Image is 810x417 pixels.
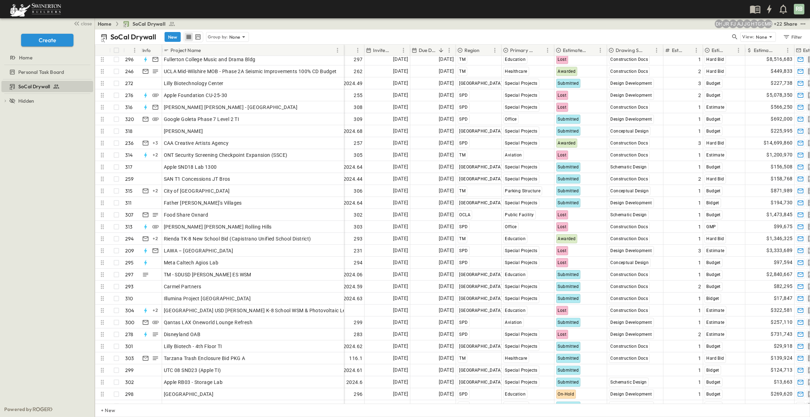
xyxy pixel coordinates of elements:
[558,69,576,74] span: Awarded
[684,46,692,54] button: Sort
[439,175,454,183] span: [DATE]
[393,67,408,75] span: [DATE]
[505,212,534,217] span: Public Facility
[354,247,362,254] span: 231
[110,32,156,42] p: SoCal Drywall
[439,223,454,231] span: [DATE]
[766,235,792,243] span: $1,346,325
[393,211,408,219] span: [DATE]
[505,153,522,158] span: Aviation
[98,20,180,27] nav: breadcrumbs
[505,200,537,205] span: Special Projects
[505,260,537,265] span: Special Projects
[672,47,683,54] p: Estimate Round
[439,199,454,207] span: [DATE]
[346,46,354,54] button: Sort
[610,153,648,158] span: Construction Docs
[373,47,390,54] p: Invite Date
[354,140,362,147] span: 257
[771,103,792,111] span: $566,250
[734,46,743,54] button: Menu
[780,32,804,42] button: Filter
[596,46,605,54] button: Menu
[706,188,720,193] span: Budget
[698,152,701,159] span: 1
[18,97,34,104] span: Hidden
[558,188,579,193] span: Submitted
[123,20,175,27] a: SoCal Drywall
[742,33,754,41] p: View:
[771,67,792,75] span: $449,833
[354,116,362,123] span: 309
[766,151,792,159] span: $1,200,970
[558,81,579,86] span: Submitted
[71,18,93,28] button: close
[698,223,701,230] span: 1
[610,200,652,205] span: Design Development
[164,163,217,171] span: Apple SND18 Lab 1300
[698,187,701,194] span: 1
[698,235,701,242] span: 1
[610,69,648,74] span: Construction Docs
[459,212,470,217] span: OCLA
[774,223,793,231] span: $99,675
[698,163,701,171] span: 1
[18,83,50,90] span: SoCal Drywall
[125,80,134,87] p: 272
[706,212,720,217] span: Budget
[706,117,720,122] span: Budget
[558,57,566,62] span: Lost
[706,57,724,62] span: Hard Bid
[125,223,133,230] p: 313
[610,57,648,62] span: Construction Docs
[459,81,502,86] span: [GEOGRAPHIC_DATA]
[125,199,132,206] p: 311
[151,187,160,195] div: + 2
[439,235,454,243] span: [DATE]
[771,127,792,135] span: $225,995
[558,200,579,205] span: Submitted
[736,20,744,28] div: Anthony Jimenez (anthony.jimenez@swinerton.com)
[439,211,454,219] span: [DATE]
[334,47,345,54] p: Estimate Number
[459,165,502,169] span: [GEOGRAPHIC_DATA]
[343,175,363,182] span: 2024.44
[558,129,579,134] span: Submitted
[771,187,792,195] span: $871,989
[706,69,724,74] span: Hard Bid
[610,248,652,253] span: Design Development
[125,92,134,99] p: 276
[610,129,649,134] span: Conceptual Design
[610,236,648,241] span: Construction Docs
[393,175,408,183] span: [DATE]
[776,46,784,54] button: Sort
[706,153,724,158] span: Estimate
[766,55,792,63] span: $8,516,683
[343,80,363,87] span: 2024.49
[505,57,526,62] span: Education
[558,117,579,122] span: Submitted
[706,93,720,98] span: Budget
[151,235,160,243] div: + 2
[392,46,399,54] button: Sort
[783,33,803,41] div: Filter
[698,247,701,254] span: 3
[354,68,362,75] span: 262
[19,54,32,61] span: Home
[164,259,219,266] span: Meta Caltech Agios Lab
[164,140,229,147] span: CAA Creative Artists Agency
[439,67,454,75] span: [DATE]
[21,34,73,46] button: Create
[459,248,468,253] span: SPD
[706,200,719,205] span: Bidget
[399,46,408,54] button: Menu
[505,141,537,146] span: Special Projects
[794,4,804,14] div: RB
[439,187,454,195] span: [DATE]
[766,91,792,99] span: $5,078,350
[439,91,454,99] span: [DATE]
[756,33,767,40] p: None
[459,153,465,158] span: TM
[419,47,436,54] p: Due Date
[393,151,408,159] span: [DATE]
